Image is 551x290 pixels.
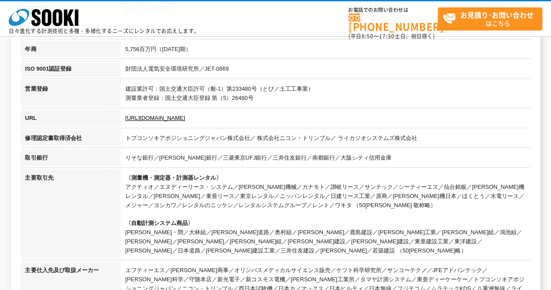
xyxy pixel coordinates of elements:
strong: お見積り･お問い合わせ [460,10,534,20]
th: 営業登録 [20,80,121,109]
span: (平日 ～ 土日、祝日除く) [348,32,435,40]
span: 〈測量機・測定器・計測器レンタル〉 [125,174,221,181]
span: 〈自動計測システム商品〉 [125,220,193,226]
td: 財団法人電気安全環境研究所／JET-0869 [121,60,530,80]
th: 主要取引先 [20,169,121,262]
td: りそな銀行／[PERSON_NAME]銀行／三菱東京UFJ銀行／三井住友銀行／南都銀行／大阪シティ信用金庫 [121,149,530,169]
th: 年商 [20,41,121,61]
a: [URL][DOMAIN_NAME] [125,115,185,121]
td: トプコンソキアポジショニングジャパン株式会社／ 株式会社ニコン・トリンブル／ ライカジオシステムズ株式会社 [121,130,530,150]
p: 日々進化する計測技術と多種・多様化するニーズにレンタルでお応えします。 [9,28,199,34]
td: 5,756百万円（[DATE]期） [121,41,530,61]
th: URL [20,109,121,130]
th: 修理認定書取得済会社 [20,130,121,150]
th: 取引銀行 [20,149,121,169]
td: 建設業許可：国土交通大臣許可（般-1）第233480号（とび／土工工事業） 測量業者登録：国土交通大臣登録 第（5）26480号 [121,80,530,109]
span: 17:30 [379,32,395,40]
th: ISO 9001認証登録 [20,60,121,80]
a: [PHONE_NUMBER] [348,14,438,31]
td: アクティオ／エヌディーリース・システム／[PERSON_NAME]機械／カナモト／讃岐リース／サンテック／シーティーエス／仙台銘板／[PERSON_NAME]機レンタル／[PERSON_NAME... [121,169,530,262]
span: 8:50 [362,32,374,40]
span: はこちら [443,8,542,30]
a: お見積り･お問い合わせはこちら [438,7,542,31]
span: お電話でのお問い合わせは [348,7,438,13]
